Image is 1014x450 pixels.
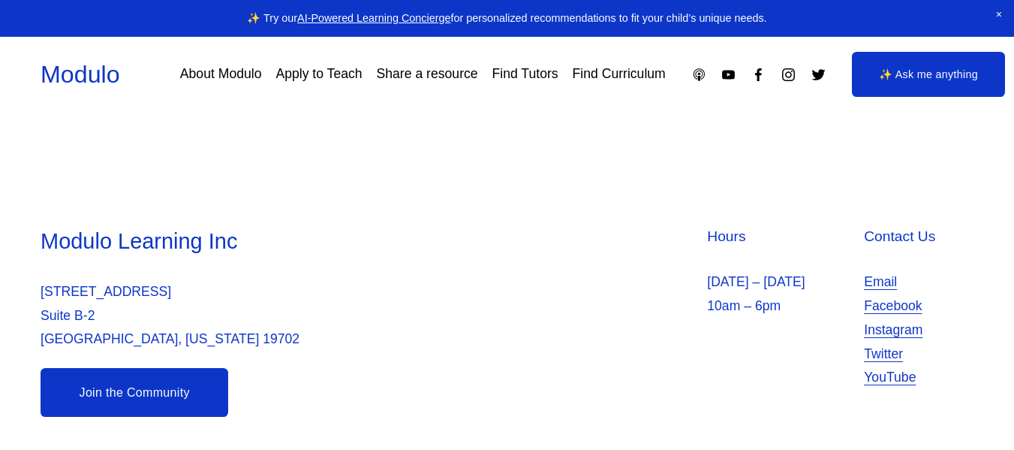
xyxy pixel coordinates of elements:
[811,67,826,83] a: Twitter
[275,62,362,88] a: Apply to Teach
[41,61,120,88] a: Modulo
[864,270,897,294] a: Email
[864,227,973,247] h4: Contact Us
[41,368,228,416] a: Join the Community
[492,62,558,88] a: Find Tutors
[180,62,262,88] a: About Modulo
[707,270,856,318] p: [DATE] – [DATE] 10am – 6pm
[751,67,766,83] a: Facebook
[691,67,707,83] a: Apple Podcasts
[852,52,1005,97] a: ✨ Ask me anything
[864,366,916,390] a: YouTube
[707,227,856,247] h4: Hours
[297,12,450,24] a: AI-Powered Learning Concierge
[781,67,796,83] a: Instagram
[41,227,503,256] h3: Modulo Learning Inc
[721,67,736,83] a: YouTube
[573,62,666,88] a: Find Curriculum
[864,294,922,319] a: Facebook
[864,343,903,367] a: Twitter
[377,62,478,88] a: Share a resource
[41,280,503,352] p: [STREET_ADDRESS] Suite B-2 [GEOGRAPHIC_DATA], [US_STATE] 19702
[864,319,922,343] a: Instagram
